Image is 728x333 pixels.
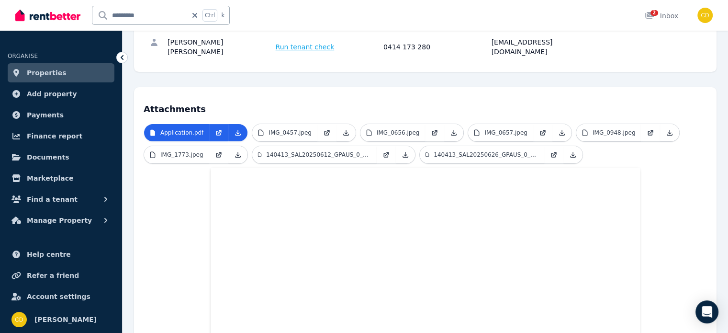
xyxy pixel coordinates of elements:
a: IMG_0656.jpeg [360,124,426,141]
a: 140413_SAL20250626_GPAUS_0_26_06_2025.pdf [420,146,544,163]
span: Run tenant check [276,42,335,52]
a: IMG_0948.jpeg [576,124,641,141]
a: IMG_0657.jpeg [468,124,533,141]
img: Chris Dimitropoulos [11,312,27,327]
a: Help centre [8,245,114,264]
a: Documents [8,148,114,167]
a: Download Attachment [563,146,582,163]
a: Properties [8,63,114,82]
a: Add property [8,84,114,103]
span: Ctrl [202,9,217,22]
a: Open in new Tab [209,124,228,141]
p: IMG_0948.jpeg [593,129,636,137]
span: k [221,11,224,19]
a: Finance report [8,126,114,146]
h4: Attachments [144,97,707,116]
a: Application.pdf [144,124,209,141]
span: Account settings [27,291,90,302]
span: Find a tenant [27,194,78,205]
a: Open in new Tab [533,124,552,141]
a: Download Attachment [660,124,679,141]
a: Open in new Tab [377,146,396,163]
div: [PERSON_NAME] [PERSON_NAME] [168,37,273,57]
span: Payments [27,109,64,121]
a: Marketplace [8,169,114,188]
span: 2 [650,10,658,16]
a: Download Attachment [228,146,247,163]
div: Inbox [645,11,678,21]
button: Manage Property [8,211,114,230]
a: 140413_SAL20250612_GPAUS_0_12_06_2025.pdf [252,146,377,163]
p: IMG_1773.jpeg [160,151,203,159]
span: Help centre [27,249,71,260]
a: Open in new Tab [209,146,228,163]
span: ORGANISE [8,53,38,59]
span: Manage Property [27,215,92,226]
a: Payments [8,105,114,125]
a: Download Attachment [336,124,356,141]
a: Refer a friend [8,266,114,285]
a: Open in new Tab [641,124,660,141]
img: Chris Dimitropoulos [697,8,713,23]
img: RentBetter [15,8,80,23]
a: IMG_0457.jpeg [252,124,317,141]
a: Open in new Tab [317,124,336,141]
a: Open in new Tab [544,146,563,163]
span: Documents [27,151,69,163]
a: Account settings [8,287,114,306]
a: IMG_1773.jpeg [144,146,209,163]
a: Download Attachment [444,124,463,141]
a: Download Attachment [228,124,247,141]
a: Open in new Tab [425,124,444,141]
a: Download Attachment [552,124,571,141]
a: Download Attachment [396,146,415,163]
span: Add property [27,88,77,100]
span: [PERSON_NAME] [34,314,97,325]
p: 140413_SAL20250626_GPAUS_0_26_06_2025.pdf [434,151,538,159]
span: Marketplace [27,172,73,184]
p: IMG_0457.jpeg [269,129,312,137]
span: Finance report [27,130,82,142]
p: IMG_0657.jpeg [484,129,527,137]
p: Application.pdf [160,129,203,137]
div: 0414 173 280 [383,37,489,57]
p: IMG_0656.jpeg [377,129,420,137]
p: 140413_SAL20250612_GPAUS_0_12_06_2025.pdf [266,151,370,159]
button: Find a tenant [8,190,114,209]
div: Open Intercom Messenger [695,300,718,323]
span: Refer a friend [27,270,79,281]
span: Properties [27,67,67,79]
div: [EMAIL_ADDRESS][DOMAIN_NAME] [492,37,597,57]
